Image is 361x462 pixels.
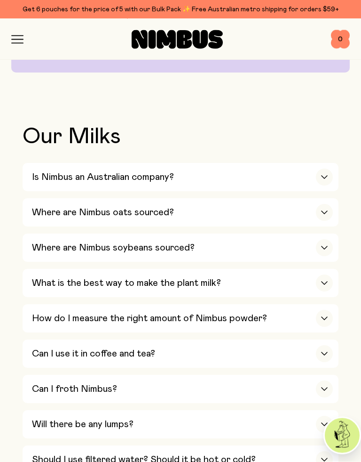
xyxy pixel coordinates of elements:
[32,278,221,289] h3: What is the best way to make the plant milk?
[23,340,338,368] button: Can I use it in coffee and tea?
[23,305,338,333] button: How do I measure the right amount of Nimbus powder?
[23,163,338,192] button: Is Nimbus an Australian company?
[32,172,174,183] h3: Is Nimbus an Australian company?
[23,234,338,262] button: Where are Nimbus soybeans sourced?
[325,418,360,453] img: agent
[32,243,195,254] h3: Where are Nimbus soybeans sourced?
[23,126,338,148] h2: Our Milks
[32,419,133,430] h3: Will there be any lumps?
[32,313,267,324] h3: How do I measure the right amount of Nimbus powder?
[23,269,338,298] button: What is the best way to make the plant milk?
[23,411,338,439] button: Will there be any lumps?
[32,349,155,360] h3: Can I use it in coffee and tea?
[23,375,338,404] button: Can I froth Nimbus?
[11,4,350,15] div: Get 6 pouches for the price of 5 with our Bulk Pack ✨ Free Australian metro shipping for orders $59+
[331,30,350,49] button: 0
[23,199,338,227] button: Where are Nimbus oats sourced?
[32,207,174,219] h3: Where are Nimbus oats sourced?
[32,384,117,395] h3: Can I froth Nimbus?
